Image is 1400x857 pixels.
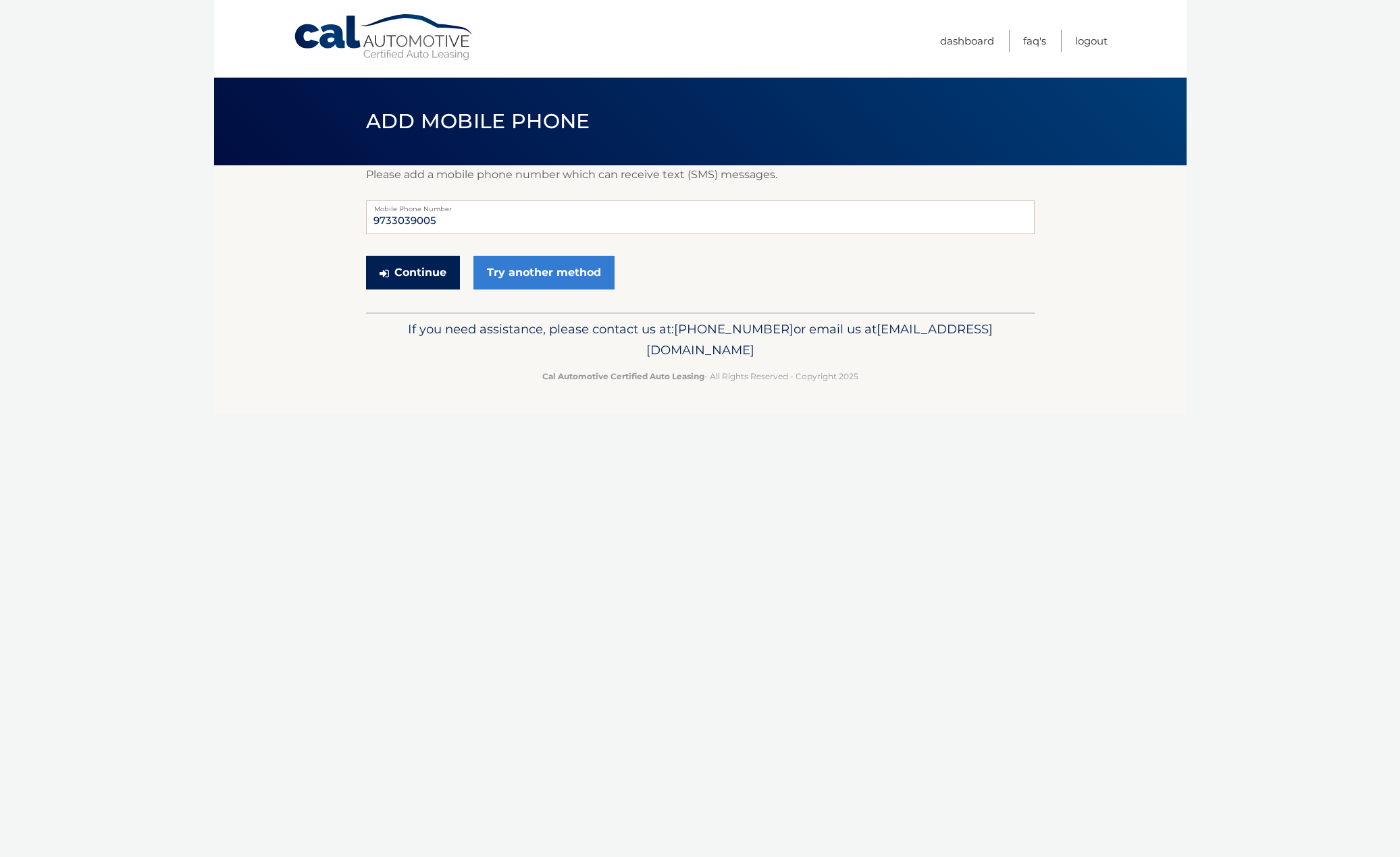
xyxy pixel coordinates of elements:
span: [PHONE_NUMBER] [674,321,794,337]
span: Add Mobile Phone [366,109,590,134]
a: FAQ's [1023,30,1046,52]
p: If you need assistance, please contact us at: or email us at [375,319,1026,362]
a: Cal Automotive [293,13,475,61]
button: Continue [366,256,460,289]
a: Dashboard [940,30,994,52]
p: Please add a mobile phone number which can receive text (SMS) messages. [366,165,1035,184]
a: Try another method [473,256,615,289]
p: - All Rights Reserved - Copyright 2025 [375,369,1026,383]
a: Logout [1075,30,1108,52]
input: Mobile Phone Number [366,200,1035,234]
strong: Cal Automotive Certified Auto Leasing [542,371,704,381]
label: Mobile Phone Number [366,200,1035,211]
